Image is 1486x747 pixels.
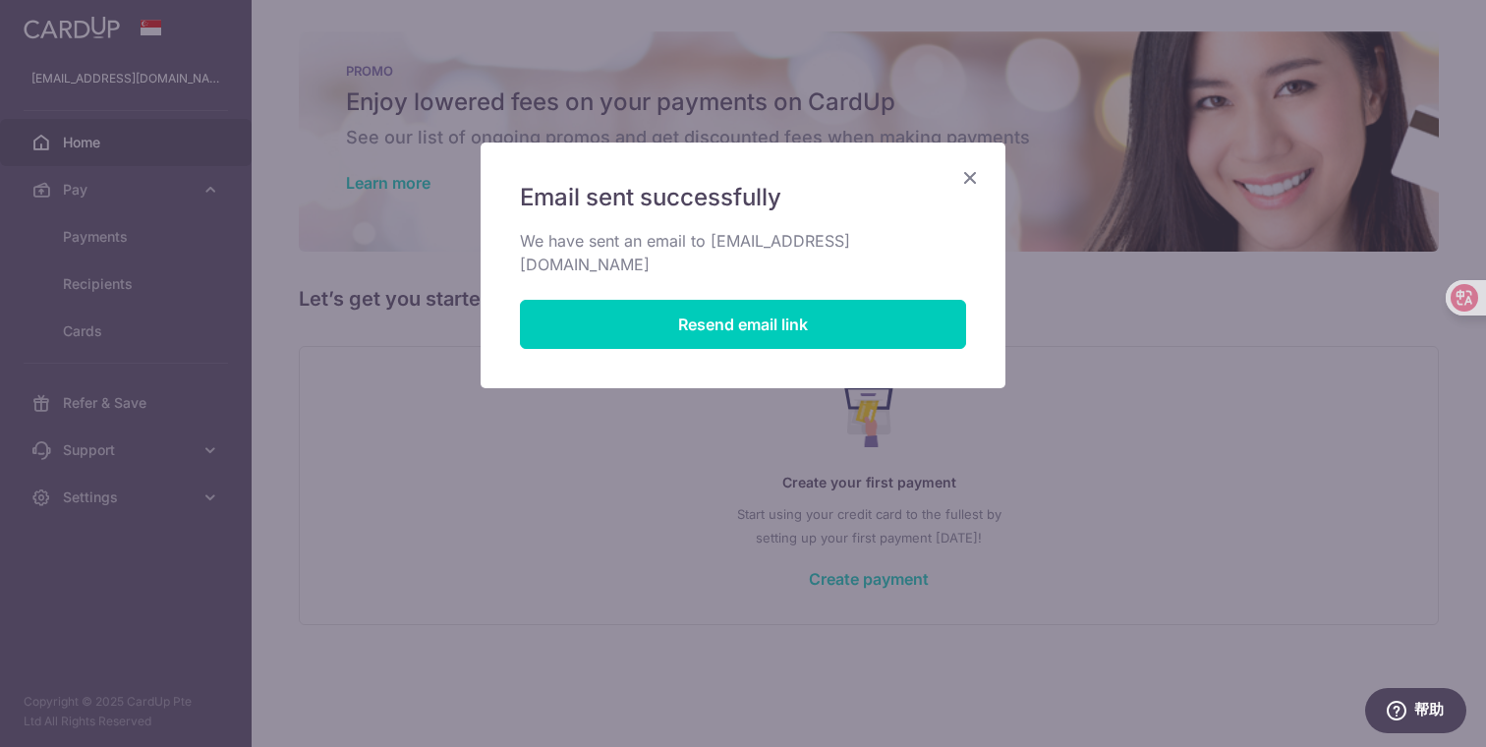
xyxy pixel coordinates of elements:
p: We have sent an email to [EMAIL_ADDRESS][DOMAIN_NAME] [520,229,966,276]
span: Email sent successfully [520,182,781,213]
iframe: 打开一个小组件，您可以在其中找到更多信息 [1364,688,1466,737]
button: Resend email link [520,300,966,349]
button: Close [958,166,982,190]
